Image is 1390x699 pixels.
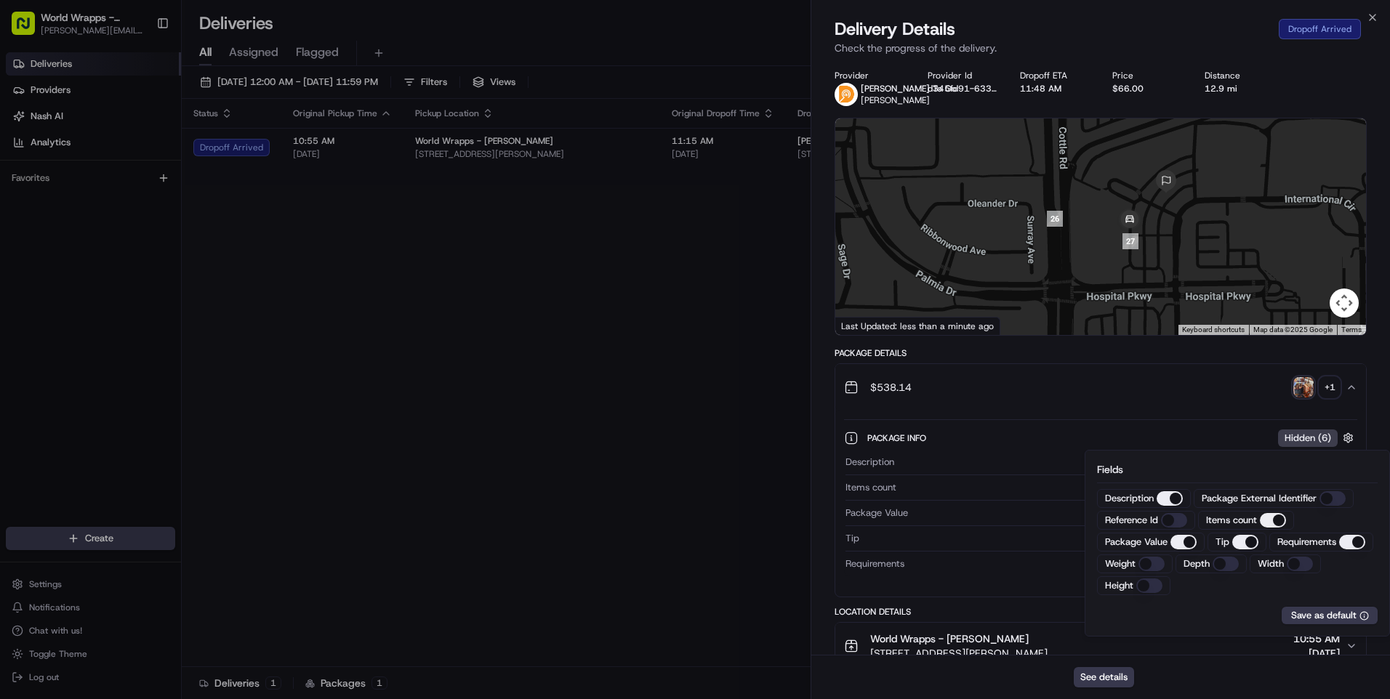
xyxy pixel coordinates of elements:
[1216,536,1229,549] label: Tip
[845,532,859,545] span: Tip
[835,606,1367,618] div: Location Details
[839,316,887,335] a: Open this area in Google Maps (opens a new window)
[1293,377,1314,397] img: photo_proof_of_pickup image
[1258,557,1284,570] label: Width
[1330,288,1359,318] button: Map camera controls
[835,41,1367,55] p: Check the progress of the delivery.
[15,15,44,44] img: Nash
[1105,492,1154,505] label: Description
[867,432,929,444] span: Package Info
[910,557,1356,570] div: Photo Proof of Delivery
[15,212,26,224] div: 📗
[15,58,265,81] p: Welcome 👋
[845,456,894,469] span: Description
[1293,646,1340,660] span: [DATE]
[49,153,184,165] div: We're available if you need us!
[835,347,1367,359] div: Package Details
[1020,70,1089,81] div: Dropoff ETA
[1184,557,1210,570] label: Depth
[870,380,912,395] span: $538.14
[1041,205,1069,233] div: 26
[1205,83,1274,94] div: 12.9 mi
[1277,536,1336,549] label: Requirements
[29,211,111,225] span: Knowledge Base
[1278,429,1357,447] button: Hidden (6)
[1285,432,1331,445] span: Hidden ( 6 )
[49,139,238,153] div: Start new chat
[1105,557,1136,570] label: Weight
[1117,227,1144,255] div: 27
[1105,536,1168,549] label: Package Value
[835,317,1000,335] div: Last Updated: less than a minute ago
[123,212,134,224] div: 💻
[845,506,908,520] span: Package Value
[15,139,41,165] img: 1736555255976-a54dd68f-1ca7-489b-9aae-adbdc363a1c4
[1206,514,1257,527] label: Items count
[835,411,1366,597] div: $538.14photo_proof_of_pickup image+1
[835,83,858,106] img: ddtg_logo_v2.png
[914,506,1356,520] div: $538.14
[1291,609,1369,622] button: Save as default
[861,83,957,94] span: [PERSON_NAME] To Go
[1341,326,1362,334] a: Terms (opens in new tab)
[870,631,1029,646] span: World Wrapps - [PERSON_NAME]
[845,481,896,494] span: Items count
[861,94,930,106] span: [PERSON_NAME]
[835,17,955,41] span: Delivery Details
[1253,326,1333,334] span: Map data ©2025 Google
[1020,83,1089,94] div: 11:48 AM
[928,70,997,81] div: Provider Id
[1097,462,1378,477] p: Fields
[1112,70,1181,81] div: Price
[1319,377,1340,397] div: + 1
[1282,607,1378,624] button: Save as default
[835,623,1366,669] button: World Wrapps - [PERSON_NAME][STREET_ADDRESS][PERSON_NAME]10:55 AM[DATE]
[1182,325,1245,335] button: Keyboard shortcuts
[1112,83,1181,94] div: $66.00
[835,70,904,81] div: Provider
[1105,514,1158,527] label: Reference Id
[247,143,265,161] button: Start new chat
[145,246,176,257] span: Pylon
[1074,667,1134,687] button: See details
[38,94,240,109] input: Clear
[103,246,176,257] a: Powered byPylon
[1293,631,1340,646] span: 10:55 AM
[137,211,233,225] span: API Documentation
[839,316,887,335] img: Google
[9,205,117,231] a: 📗Knowledge Base
[1293,377,1340,397] button: photo_proof_of_pickup image+1
[845,557,904,570] span: Requirements
[1202,492,1317,505] label: Package External Identifier
[1205,70,1274,81] div: Distance
[1105,579,1133,592] label: Height
[902,481,1356,494] div: 32
[117,205,239,231] a: 💻API Documentation
[928,83,997,94] button: d345fd91-6338-94a1-beca-7c1e3e743f81
[835,364,1366,411] button: $538.14photo_proof_of_pickup image+1
[865,532,1356,545] div: $18.24
[870,646,1048,660] span: [STREET_ADDRESS][PERSON_NAME]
